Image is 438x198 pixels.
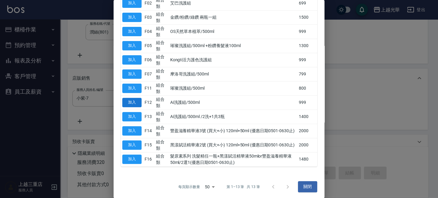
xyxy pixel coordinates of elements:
[297,124,317,138] td: 2000
[122,84,142,93] button: 加入
[143,10,155,24] td: F03
[122,41,142,50] button: 加入
[143,39,155,53] td: F05
[169,110,298,124] td: Ai洗護組/500ml /2洗+1共3瓶
[122,27,142,36] button: 加入
[122,126,142,136] button: 加入
[143,110,155,124] td: F13
[169,24,298,39] td: OS天然草本植萃/500ml
[169,67,298,81] td: 摩洛哥洗護組/500ml
[122,155,142,164] button: 加入
[202,179,217,195] div: 50
[169,138,298,152] td: 黑漾賦活精華液2號 (買大+小) 120ml+50ml (優惠日期0501-0630止)
[155,24,169,39] td: 組合類
[143,24,155,39] td: F04
[143,67,155,81] td: F07
[169,152,298,166] td: 髮原素系列 洗髮精任一瓶+黑漾賦活精華液50mlor豐盈滋養精華液50ml/2選1(優惠日期0501-0630止)
[297,110,317,124] td: 1400
[155,53,169,67] td: 組合類
[298,181,317,192] button: 關閉
[227,184,260,190] p: 第 1–13 筆 共 13 筆
[297,53,317,67] td: 999
[169,10,298,24] td: 金鑽/粉鑽/綠鑽 兩瓶一組
[297,81,317,95] td: 800
[122,55,142,65] button: 加入
[143,152,155,166] td: F16
[169,124,298,138] td: 豐盈滋養精華液3號 (買大+小) 120ml+50ml (優惠日期0501-0630止)
[143,81,155,95] td: F11
[169,53,298,67] td: Kongti活力護色洗護組
[143,138,155,152] td: F15
[155,67,169,81] td: 組合類
[297,39,317,53] td: 1300
[155,124,169,138] td: 組合類
[155,110,169,124] td: 組合類
[297,138,317,152] td: 2000
[178,184,200,190] p: 每頁顯示數量
[155,95,169,110] td: 組合類
[155,138,169,152] td: 組合類
[155,10,169,24] td: 組合類
[122,13,142,22] button: 加入
[155,81,169,95] td: 組合類
[297,24,317,39] td: 999
[169,39,298,53] td: 璀璨洗護組/500ml +粉鑽養髮液100ml
[297,95,317,110] td: 999
[122,140,142,150] button: 加入
[143,95,155,110] td: F12
[155,39,169,53] td: 組合類
[122,69,142,79] button: 加入
[169,95,298,110] td: Ai洗護組/500ml
[143,53,155,67] td: F06
[122,98,142,107] button: 加入
[297,152,317,166] td: 1480
[169,81,298,95] td: 璀璨洗護組/500ml
[143,124,155,138] td: F14
[122,112,142,121] button: 加入
[155,152,169,166] td: 組合類
[297,67,317,81] td: 799
[297,10,317,24] td: 1500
